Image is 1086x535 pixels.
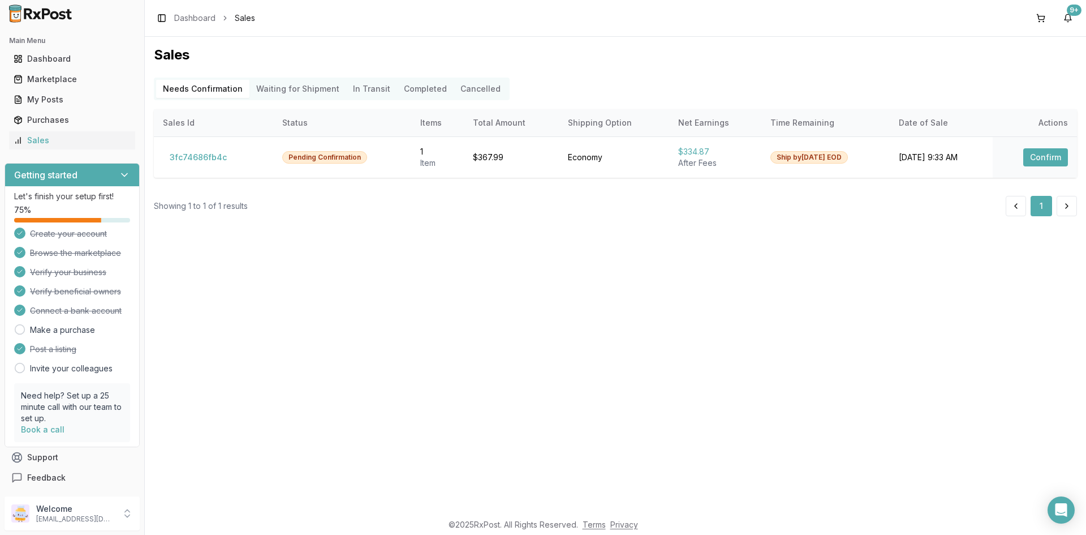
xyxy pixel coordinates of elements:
button: Confirm [1023,148,1068,166]
div: Purchases [14,114,131,126]
button: Purchases [5,111,140,129]
div: Dashboard [14,53,131,65]
span: Verify beneficial owners [30,286,121,297]
div: $367.99 [473,152,550,163]
div: Open Intercom Messenger [1048,497,1075,524]
a: Privacy [610,520,638,529]
th: Total Amount [464,109,559,136]
span: Post a listing [30,344,76,355]
div: Marketplace [14,74,131,85]
button: Sales [5,131,140,149]
a: Make a purchase [30,324,95,336]
h1: Sales [154,46,1077,64]
button: 3fc74686fb4c [163,148,234,166]
a: Marketplace [9,69,135,89]
a: Invite your colleagues [30,363,113,374]
th: Actions [993,109,1077,136]
button: Cancelled [454,80,507,98]
button: Dashboard [5,50,140,68]
div: 9+ [1067,5,1081,16]
button: Waiting for Shipment [249,80,346,98]
th: Net Earnings [669,109,762,136]
th: Shipping Option [559,109,669,136]
button: Feedback [5,468,140,488]
span: Verify your business [30,267,106,278]
th: Time Remaining [761,109,890,136]
span: 75 % [14,204,31,216]
a: Dashboard [9,49,135,69]
button: 1 [1031,196,1052,216]
div: My Posts [14,94,131,105]
div: Sales [14,135,131,146]
button: Needs Confirmation [156,80,249,98]
div: $334.87 [678,146,753,157]
div: Showing 1 to 1 of 1 results [154,200,248,212]
span: Browse the marketplace [30,247,121,259]
a: Sales [9,130,135,151]
a: Dashboard [174,12,216,24]
button: 9+ [1059,9,1077,27]
a: My Posts [9,89,135,110]
a: Purchases [9,110,135,130]
div: 1 [420,146,455,157]
th: Items [411,109,464,136]
p: Let's finish your setup first! [14,191,130,202]
span: Sales [235,12,255,24]
p: Welcome [36,503,115,515]
button: Marketplace [5,70,140,88]
div: Item [420,157,455,169]
p: [EMAIL_ADDRESS][DOMAIN_NAME] [36,515,115,524]
th: Sales Id [154,109,273,136]
a: Terms [583,520,606,529]
span: Connect a bank account [30,305,122,316]
div: Economy [568,152,660,163]
div: Pending Confirmation [282,151,367,164]
th: Date of Sale [890,109,993,136]
span: Feedback [27,472,66,483]
button: Support [5,447,140,468]
a: Book a call [21,425,64,434]
div: [DATE] 9:33 AM [899,152,984,163]
img: RxPost Logo [5,5,77,23]
button: In Transit [346,80,397,98]
button: My Posts [5,91,140,109]
span: Create your account [30,228,107,239]
img: User avatar [11,504,29,523]
nav: breadcrumb [174,12,255,24]
h3: Getting started [14,168,77,182]
button: Completed [397,80,454,98]
h2: Main Menu [9,36,135,45]
th: Status [273,109,411,136]
div: Ship by [DATE] EOD [770,151,848,164]
div: After Fees [678,157,753,169]
p: Need help? Set up a 25 minute call with our team to set up. [21,390,123,424]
